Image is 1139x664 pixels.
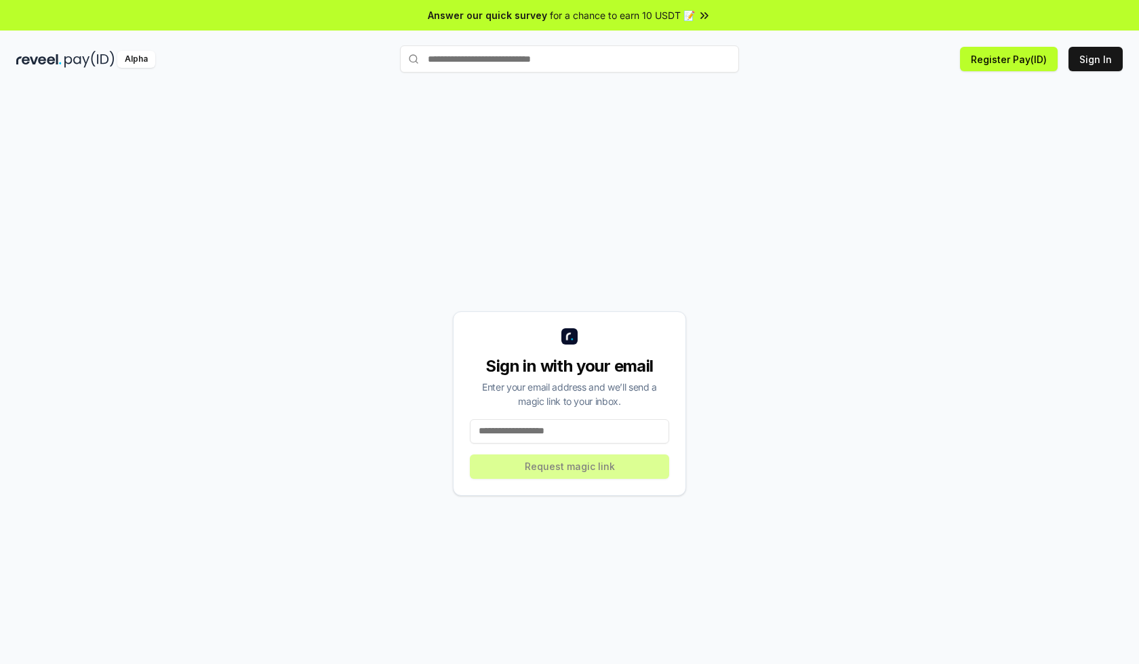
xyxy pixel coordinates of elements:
button: Sign In [1068,47,1123,71]
span: for a chance to earn 10 USDT 📝 [550,8,695,22]
button: Register Pay(ID) [960,47,1058,71]
img: logo_small [561,328,578,345]
span: Answer our quick survey [428,8,547,22]
div: Enter your email address and we’ll send a magic link to your inbox. [470,380,669,408]
div: Alpha [117,51,155,68]
img: pay_id [64,51,115,68]
div: Sign in with your email [470,355,669,377]
img: reveel_dark [16,51,62,68]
